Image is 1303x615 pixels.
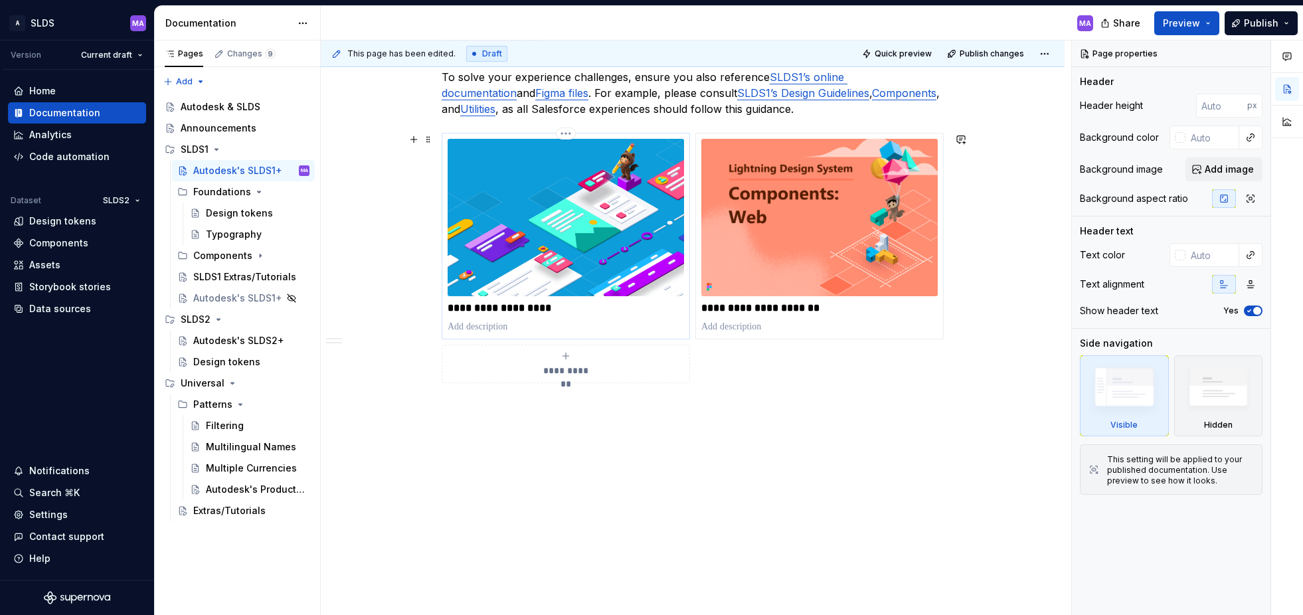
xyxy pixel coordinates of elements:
[1080,304,1158,317] div: Show header text
[185,479,315,500] a: Autodesk's Product Icons & Salesforce
[1244,17,1278,30] span: Publish
[172,266,315,288] a: SLDS1 Extras/Tutorials
[206,483,307,496] div: Autodesk's Product Icons & Salesforce
[29,464,90,478] div: Notifications
[29,302,91,315] div: Data sources
[172,330,315,351] a: Autodesk's SLDS2+
[29,236,88,250] div: Components
[1154,11,1219,35] button: Preview
[185,436,315,458] a: Multilingual Names
[181,122,256,135] div: Announcements
[206,228,262,241] div: Typography
[8,276,146,298] a: Storybook stories
[1080,75,1114,88] div: Header
[8,124,146,145] a: Analytics
[176,76,193,87] span: Add
[81,50,132,60] span: Current draft
[8,482,146,503] button: Search ⌘K
[181,100,260,114] div: Autodesk & SLDS
[460,102,495,116] a: Utilities
[1080,248,1125,262] div: Text color
[193,398,232,411] div: Patterns
[442,53,944,117] p: To solve your experience challenges, ensure you also reference and . For example, please consult ...
[181,143,209,156] div: SLDS1
[265,48,276,59] span: 9
[1205,163,1254,176] span: Add image
[8,232,146,254] a: Components
[872,86,936,100] a: Components
[29,280,111,294] div: Storybook stories
[185,458,315,479] a: Multiple Currencies
[29,486,80,499] div: Search ⌘K
[159,139,315,160] div: SLDS1
[193,249,252,262] div: Components
[1080,355,1169,436] div: Visible
[8,80,146,102] a: Home
[172,181,315,203] div: Foundations
[29,106,100,120] div: Documentation
[1110,420,1138,430] div: Visible
[185,224,315,245] a: Typography
[11,195,41,206] div: Dataset
[1185,157,1262,181] button: Add image
[29,508,68,521] div: Settings
[159,118,315,139] a: Announcements
[8,254,146,276] a: Assets
[29,150,110,163] div: Code automation
[193,185,251,199] div: Foundations
[301,164,308,177] div: MA
[8,526,146,547] button: Contact support
[960,48,1024,59] span: Publish changes
[31,17,54,30] div: SLDS
[29,552,50,565] div: Help
[165,17,291,30] div: Documentation
[193,504,266,517] div: Extras/Tutorials
[206,419,244,432] div: Filtering
[1094,11,1149,35] button: Share
[448,139,684,296] img: 4394dbd7-8a48-4d4a-a4a6-5083e71d756f.jpeg
[943,44,1030,63] button: Publish changes
[1107,454,1254,486] div: This setting will be applied to your published documentation. Use preview to see how it looks.
[1204,420,1233,430] div: Hidden
[29,84,56,98] div: Home
[159,72,209,91] button: Add
[29,215,96,228] div: Design tokens
[181,313,211,326] div: SLDS2
[8,504,146,525] a: Settings
[172,351,315,373] a: Design tokens
[29,530,104,543] div: Contact support
[8,298,146,319] a: Data sources
[3,9,151,37] button: ASLDSMA
[1080,278,1144,291] div: Text alignment
[44,591,110,604] svg: Supernova Logo
[159,309,315,330] div: SLDS2
[185,415,315,436] a: Filtering
[9,15,25,31] div: A
[159,96,315,118] a: Autodesk & SLDS
[1080,131,1159,144] div: Background color
[206,440,296,454] div: Multilingual Names
[1080,224,1134,238] div: Header text
[172,288,315,309] a: Autodesk's SLDS1+
[8,460,146,482] button: Notifications
[193,292,282,305] div: Autodesk's SLDS1+
[535,86,588,100] a: Figma files
[132,18,144,29] div: MA
[172,500,315,521] a: Extras/Tutorials
[701,139,938,296] img: a66e598d-300f-4971-bdd3-b0a414b463b6.png
[8,146,146,167] a: Code automation
[1247,100,1257,111] p: px
[11,50,41,60] div: Version
[206,462,297,475] div: Multiple Currencies
[482,48,502,59] span: Draft
[29,258,60,272] div: Assets
[1185,243,1239,267] input: Auto
[347,48,456,59] span: This page has been edited.
[103,195,130,206] span: SLDS2
[1223,306,1239,316] label: Yes
[1113,17,1140,30] span: Share
[858,44,938,63] button: Quick preview
[8,211,146,232] a: Design tokens
[97,191,146,210] button: SLDS2
[8,102,146,124] a: Documentation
